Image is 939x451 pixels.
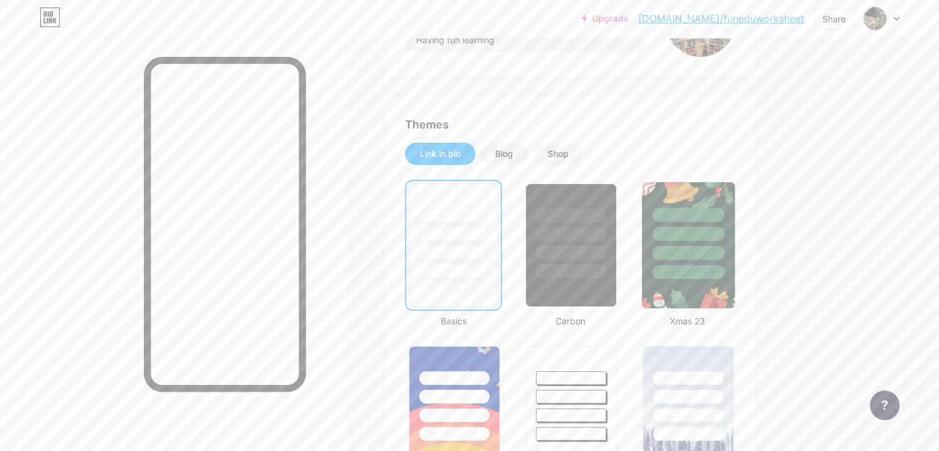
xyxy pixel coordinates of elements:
div: Carbon [522,314,619,327]
div: Basics [405,314,502,327]
a: [DOMAIN_NAME]/funeduworksheet [638,11,804,26]
div: Blog [495,148,513,160]
a: Upgrade [582,14,628,23]
input: Bio [406,27,645,52]
img: funeduworksheet [863,7,887,30]
div: Link in bio [420,148,461,160]
div: Themes [405,116,736,133]
img: xmas-22.jpg [641,182,734,308]
div: Shop [548,148,569,160]
div: Xmas 23 [639,314,736,327]
div: Share [822,12,846,25]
